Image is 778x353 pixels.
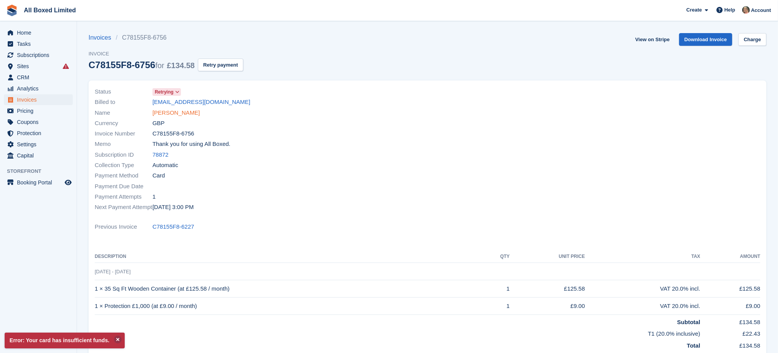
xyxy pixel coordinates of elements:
[152,161,178,170] span: Automatic
[152,87,181,96] a: Retrying
[17,72,63,83] span: CRM
[17,94,63,105] span: Invoices
[95,109,152,117] span: Name
[17,61,63,72] span: Sites
[700,280,760,298] td: £125.58
[4,38,73,49] a: menu
[742,6,750,14] img: Sandie Mills
[17,150,63,161] span: Capital
[152,98,250,107] a: [EMAIL_ADDRESS][DOMAIN_NAME]
[4,94,73,105] a: menu
[510,251,585,263] th: Unit Price
[95,119,152,128] span: Currency
[152,140,231,149] span: Thank you for using All Boxed.
[95,251,482,263] th: Description
[585,284,701,293] div: VAT 20.0% incl.
[510,298,585,315] td: £9.00
[17,105,63,116] span: Pricing
[155,89,174,95] span: Retrying
[4,139,73,150] a: menu
[677,319,700,325] strong: Subtotal
[482,280,510,298] td: 1
[95,98,152,107] span: Billed to
[5,333,125,348] p: Error: Your card has insufficient funds.
[89,60,195,70] div: C78155F8-6756
[152,151,169,159] a: 78872
[632,33,673,46] a: View on Stripe
[95,140,152,149] span: Memo
[95,192,152,201] span: Payment Attempts
[17,83,63,94] span: Analytics
[482,251,510,263] th: QTY
[95,151,152,159] span: Subscription ID
[4,27,73,38] a: menu
[17,177,63,188] span: Booking Portal
[724,6,735,14] span: Help
[95,129,152,138] span: Invoice Number
[4,150,73,161] a: menu
[17,27,63,38] span: Home
[585,251,701,263] th: Tax
[152,119,165,128] span: GBP
[700,338,760,350] td: £134.58
[95,182,152,191] span: Payment Due Date
[17,38,63,49] span: Tasks
[4,177,73,188] a: menu
[6,5,18,16] img: stora-icon-8386f47178a22dfd0bd8f6a31ec36ba5ce8667c1dd55bd0f319d3a0aa187defe.svg
[17,117,63,127] span: Coupons
[17,139,63,150] span: Settings
[4,61,73,72] a: menu
[95,203,152,212] span: Next Payment Attempt
[63,63,69,69] i: Smart entry sync failures have occurred
[738,33,766,46] a: Charge
[700,298,760,315] td: £9.00
[510,280,585,298] td: £125.58
[700,315,760,326] td: £134.58
[686,6,702,14] span: Create
[585,302,701,311] div: VAT 20.0% incl.
[89,50,243,58] span: Invoice
[95,223,152,231] span: Previous Invoice
[95,298,482,315] td: 1 × Protection £1,000 (at £9.00 / month)
[152,109,200,117] a: [PERSON_NAME]
[152,223,194,231] a: C78155F8-6227
[95,280,482,298] td: 1 × 35 Sq Ft Wooden Container (at £125.58 / month)
[95,87,152,96] span: Status
[95,161,152,170] span: Collection Type
[152,171,165,180] span: Card
[4,83,73,94] a: menu
[482,298,510,315] td: 1
[687,342,700,349] strong: Total
[4,117,73,127] a: menu
[89,33,116,42] a: Invoices
[751,7,771,14] span: Account
[152,192,156,201] span: 1
[95,171,152,180] span: Payment Method
[7,167,77,175] span: Storefront
[64,178,73,187] a: Preview store
[21,4,79,17] a: All Boxed Limited
[198,59,243,71] button: Retry payment
[700,251,760,263] th: Amount
[167,61,194,70] span: £134.58
[89,33,243,42] nav: breadcrumbs
[17,128,63,139] span: Protection
[95,269,131,274] span: [DATE] - [DATE]
[152,129,194,138] span: C78155F8-6756
[95,326,700,338] td: T1 (20.0% inclusive)
[4,105,73,116] a: menu
[155,61,164,70] span: for
[679,33,733,46] a: Download Invoice
[17,50,63,60] span: Subscriptions
[4,50,73,60] a: menu
[152,203,194,212] time: 2025-10-02 14:00:51 UTC
[4,128,73,139] a: menu
[700,326,760,338] td: £22.43
[4,72,73,83] a: menu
